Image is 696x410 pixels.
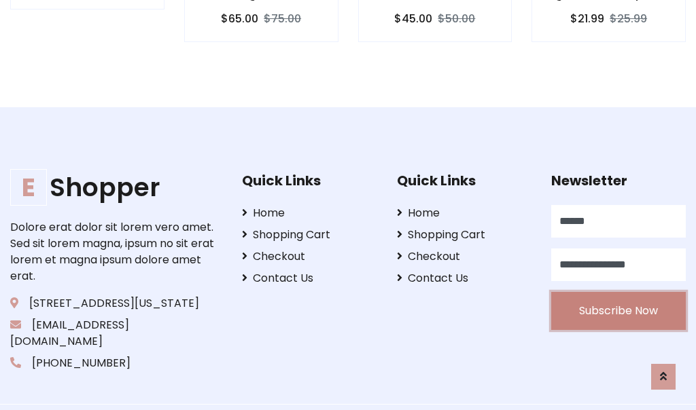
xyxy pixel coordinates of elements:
h6: $65.00 [221,12,258,25]
h6: $21.99 [570,12,604,25]
p: Dolore erat dolor sit lorem vero amet. Sed sit lorem magna, ipsum no sit erat lorem et magna ipsu... [10,219,221,284]
h5: Newsletter [551,172,686,189]
h5: Quick Links [397,172,532,189]
h6: $45.00 [394,12,432,25]
del: $25.99 [610,11,647,26]
a: Contact Us [242,270,377,286]
p: [EMAIL_ADDRESS][DOMAIN_NAME] [10,317,221,350]
a: Checkout [242,248,377,265]
a: Checkout [397,248,532,265]
a: Contact Us [397,270,532,286]
p: [STREET_ADDRESS][US_STATE] [10,295,221,312]
a: EShopper [10,172,221,203]
span: E [10,169,47,206]
a: Shopping Cart [397,227,532,243]
p: [PHONE_NUMBER] [10,355,221,371]
a: Home [397,205,532,221]
button: Subscribe Now [551,292,686,330]
h1: Shopper [10,172,221,203]
a: Home [242,205,377,221]
a: Shopping Cart [242,227,377,243]
del: $75.00 [264,11,301,26]
del: $50.00 [438,11,475,26]
h5: Quick Links [242,172,377,189]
